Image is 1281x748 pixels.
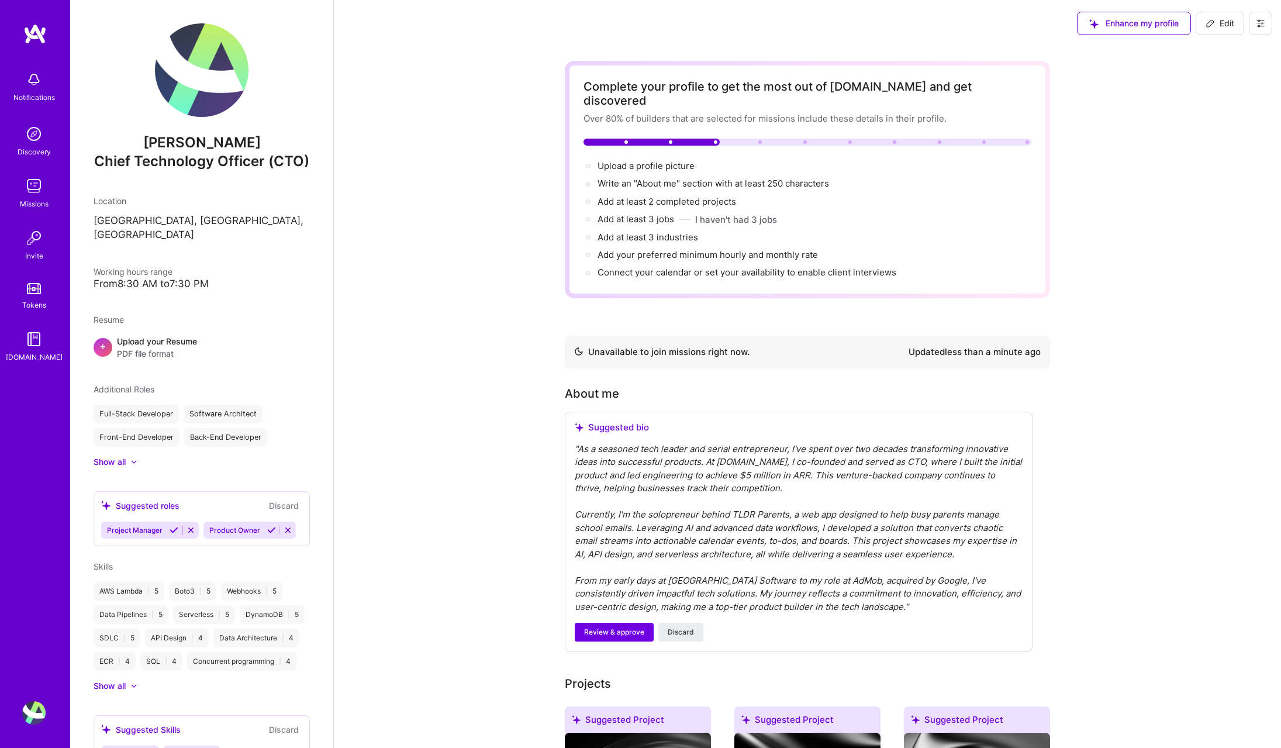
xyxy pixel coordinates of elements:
[565,385,619,402] div: About me
[94,134,310,151] span: [PERSON_NAME]
[94,629,140,647] div: SDLC 5
[99,340,106,352] span: +
[282,633,284,643] span: |
[22,68,46,91] img: bell
[94,428,179,447] div: Front-End Developer
[1089,19,1099,29] i: icon SuggestedTeams
[13,91,55,104] div: Notifications
[574,345,750,359] div: Unavailable to join missions right now.
[170,526,178,535] i: Accept
[584,627,644,637] span: Review & approve
[22,226,46,250] img: Invite
[18,146,51,158] div: Discovery
[583,112,1031,125] div: Over 80% of builders that are selected for missions include these details in their profile.
[22,328,46,351] img: guide book
[22,701,46,725] img: User Avatar
[94,384,154,394] span: Additional Roles
[117,347,197,360] span: PDF file format
[22,174,46,198] img: teamwork
[199,587,202,596] span: |
[94,214,310,242] p: [GEOGRAPHIC_DATA], [GEOGRAPHIC_DATA], [GEOGRAPHIC_DATA]
[668,627,694,637] span: Discard
[165,657,167,666] span: |
[695,213,777,226] button: I haven't had 3 jobs
[94,582,164,601] div: AWS Lambda 5
[267,526,276,535] i: Accept
[101,501,111,511] i: icon SuggestedTeams
[140,652,182,671] div: SQL 4
[221,582,282,601] div: Webhooks 5
[575,443,1023,614] div: " As a seasoned tech leader and serial entrepreneur, I've spent over two decades transforming inn...
[265,499,302,512] button: Discard
[909,345,1041,359] div: Updated less than a minute ago
[117,335,197,360] div: Upload your Resume
[151,610,154,619] span: |
[187,526,195,535] i: Reject
[598,249,818,260] span: Add your preferred minimum hourly and monthly rate
[284,526,292,535] i: Reject
[123,633,126,643] span: |
[184,428,267,447] div: Back-End Developer
[94,652,136,671] div: ECR 4
[279,657,281,666] span: |
[101,723,181,736] div: Suggested Skills
[155,23,248,117] img: User Avatar
[288,610,290,619] span: |
[575,422,1023,433] div: Suggested bio
[101,725,111,735] i: icon SuggestedTeams
[94,267,172,277] span: Working hours range
[1089,18,1179,29] span: Enhance my profile
[598,267,896,278] span: Connect your calendar or set your availability to enable client interviews
[734,706,881,737] div: Suggested Project
[583,80,1031,108] div: Complete your profile to get the most out of [DOMAIN_NAME] and get discovered
[145,629,209,647] div: API Design 4
[741,715,750,724] i: icon SuggestedTeams
[94,195,310,207] div: Location
[187,652,296,671] div: Concurrent programming 4
[209,526,260,535] span: Product Owner
[101,499,179,512] div: Suggested roles
[23,23,47,44] img: logo
[118,657,120,666] span: |
[22,122,46,146] img: discovery
[94,561,113,571] span: Skills
[20,198,49,210] div: Missions
[94,456,126,468] div: Show all
[598,213,674,225] span: Add at least 3 jobs
[598,160,695,171] span: Upload a profile picture
[911,715,920,724] i: icon SuggestedTeams
[27,283,41,294] img: tokens
[565,706,711,737] div: Suggested Project
[94,153,309,170] span: Chief Technology Officer (CTO)
[565,675,611,692] div: Projects
[265,723,302,736] button: Discard
[598,196,736,207] span: Add at least 2 completed projects
[904,706,1050,737] div: Suggested Project
[574,347,583,356] img: Availability
[94,605,168,624] div: Data Pipelines 5
[169,582,216,601] div: Boto3 5
[94,405,179,423] div: Full-Stack Developer
[94,315,124,325] span: Resume
[94,278,310,290] div: From 8:30 AM to 7:30 PM
[1206,18,1234,29] span: Edit
[572,715,581,724] i: icon SuggestedTeams
[598,232,698,243] span: Add at least 3 industries
[184,405,263,423] div: Software Architect
[6,351,63,363] div: [DOMAIN_NAME]
[94,680,126,692] div: Show all
[173,605,235,624] div: Serverless 5
[265,587,268,596] span: |
[22,299,46,311] div: Tokens
[25,250,43,262] div: Invite
[575,423,583,432] i: icon SuggestedTeams
[191,633,194,643] span: |
[107,526,163,535] span: Project Manager
[147,587,150,596] span: |
[240,605,305,624] div: DynamoDB 5
[218,610,220,619] span: |
[598,178,831,189] span: Write an "About me" section with at least 250 characters
[213,629,299,647] div: Data Architecture 4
